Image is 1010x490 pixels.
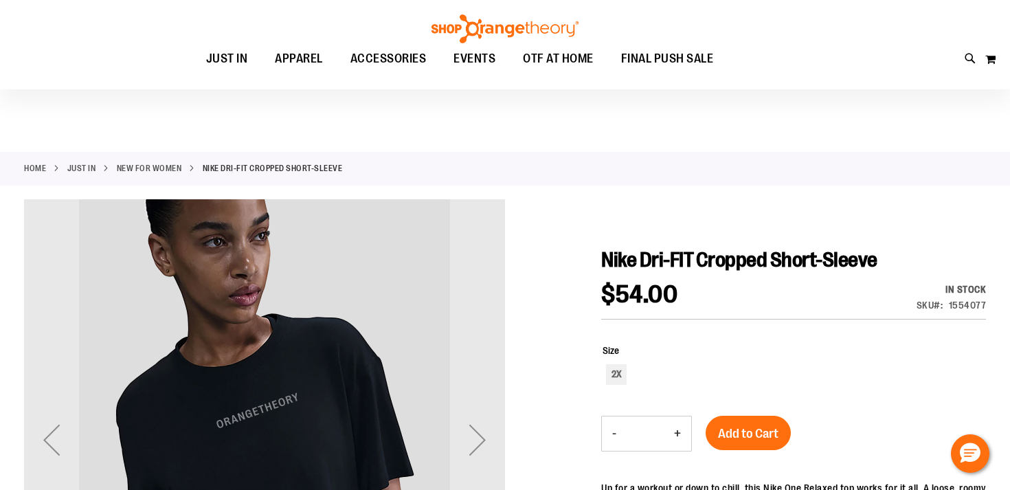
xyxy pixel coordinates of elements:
[917,282,987,296] div: In stock
[917,282,987,296] div: Availability
[664,416,691,451] button: Increase product quantity
[453,43,495,74] span: EVENTS
[951,434,989,473] button: Hello, have a question? Let’s chat.
[606,364,627,385] div: 2X
[607,43,728,75] a: FINAL PUSH SALE
[440,43,509,75] a: EVENTS
[601,248,877,271] span: Nike Dri-FIT Cropped Short-Sleeve
[627,417,664,450] input: Product quantity
[117,162,182,175] a: New for Women
[523,43,594,74] span: OTF AT HOME
[261,43,337,75] a: APPAREL
[24,162,46,175] a: Home
[206,43,248,74] span: JUST IN
[603,345,619,356] span: Size
[917,300,943,311] strong: SKU
[602,416,627,451] button: Decrease product quantity
[429,14,581,43] img: Shop Orangetheory
[275,43,323,74] span: APPAREL
[621,43,714,74] span: FINAL PUSH SALE
[67,162,96,175] a: JUST IN
[350,43,427,74] span: ACCESSORIES
[601,280,677,309] span: $54.00
[509,43,607,75] a: OTF AT HOME
[203,162,343,175] strong: Nike Dri-FIT Cropped Short-Sleeve
[949,298,987,312] div: 1554077
[718,426,778,441] span: Add to Cart
[706,416,791,450] button: Add to Cart
[192,43,262,74] a: JUST IN
[337,43,440,75] a: ACCESSORIES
